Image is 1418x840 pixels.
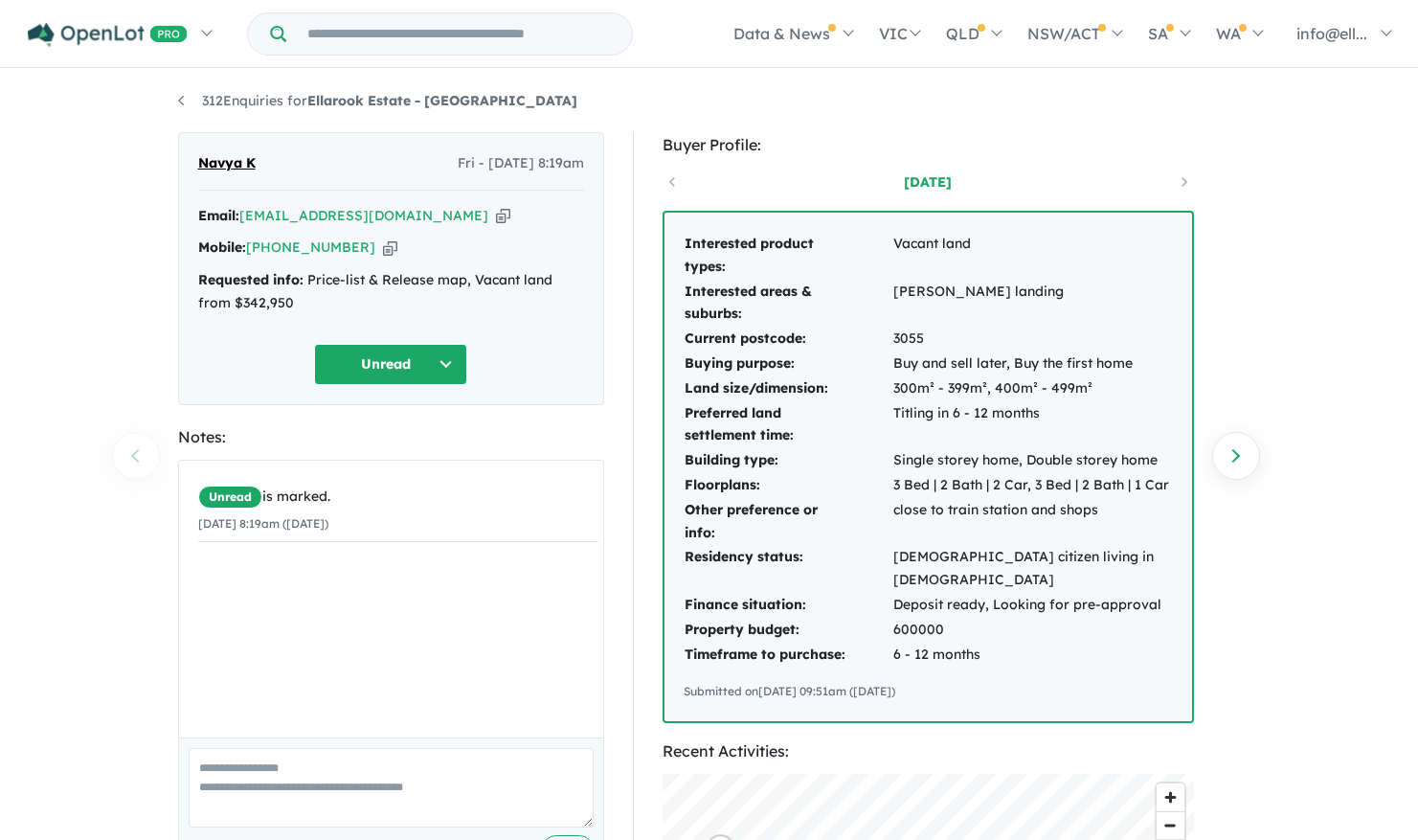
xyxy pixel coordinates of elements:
[246,238,375,256] a: [PHONE_NUMBER]
[684,682,1173,701] div: Submitted on [DATE] 09:51am ([DATE])
[684,401,892,449] td: Preferred land settlement time:
[198,269,584,315] div: Price-list & Release map, Vacant land from $342,950
[892,618,1173,643] td: 600000
[198,486,262,509] span: Unread
[892,327,1173,352] td: 3055
[178,92,577,109] a: 312Enquiries forEllarook Estate - [GEOGRAPHIC_DATA]
[239,207,488,224] a: [EMAIL_ADDRESS][DOMAIN_NAME]
[1296,24,1367,43] span: info@ell...
[684,448,892,473] td: Building type:
[846,172,1009,192] a: [DATE]
[496,206,510,226] button: Copy
[307,92,577,109] strong: Ellarook Estate - [GEOGRAPHIC_DATA]
[684,232,892,280] td: Interested product types:
[684,545,892,593] td: Residency status:
[892,401,1173,449] td: Titling in 6 - 12 months
[663,132,1194,158] div: Buyer Profile:
[1157,783,1184,811] button: Zoom in
[178,424,604,450] div: Notes:
[892,232,1173,280] td: Vacant land
[290,13,628,55] input: Try estate name, suburb, builder or developer
[892,473,1173,498] td: 3 Bed | 2 Bath | 2 Car, 3 Bed | 2 Bath | 1 Car
[892,593,1173,618] td: Deposit ready, Looking for pre-approval
[198,238,246,256] strong: Mobile:
[198,486,598,509] div: is marked.
[684,498,892,546] td: Other preference or info:
[198,516,328,531] small: [DATE] 8:19am ([DATE])
[684,618,892,643] td: Property budget:
[198,152,256,175] span: Navya K
[28,23,188,47] img: Openlot PRO Logo White
[684,280,892,328] td: Interested areas & suburbs:
[684,473,892,498] td: Floorplans:
[198,207,239,224] strong: Email:
[892,376,1173,401] td: 300m² - 399m², 400m² - 499m²
[892,352,1173,376] td: Buy and sell later, Buy the first home
[684,352,892,376] td: Buying purpose:
[892,545,1173,593] td: [DEMOGRAPHIC_DATA] citizen living in [DEMOGRAPHIC_DATA]
[684,376,892,401] td: Land size/dimension:
[314,344,467,385] button: Unread
[178,90,1241,113] nav: breadcrumb
[892,498,1173,546] td: close to train station and shops
[684,327,892,352] td: Current postcode:
[892,280,1173,328] td: [PERSON_NAME] landing
[684,643,892,668] td: Timeframe to purchase:
[383,238,397,258] button: Copy
[1157,812,1184,839] span: Zoom out
[892,448,1173,473] td: Single storey home, Double storey home
[1157,811,1184,839] button: Zoom out
[458,152,584,175] span: Fri - [DATE] 8:19am
[198,271,304,288] strong: Requested info:
[684,593,892,618] td: Finance situation:
[892,643,1173,668] td: 6 - 12 months
[663,738,1194,764] div: Recent Activities:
